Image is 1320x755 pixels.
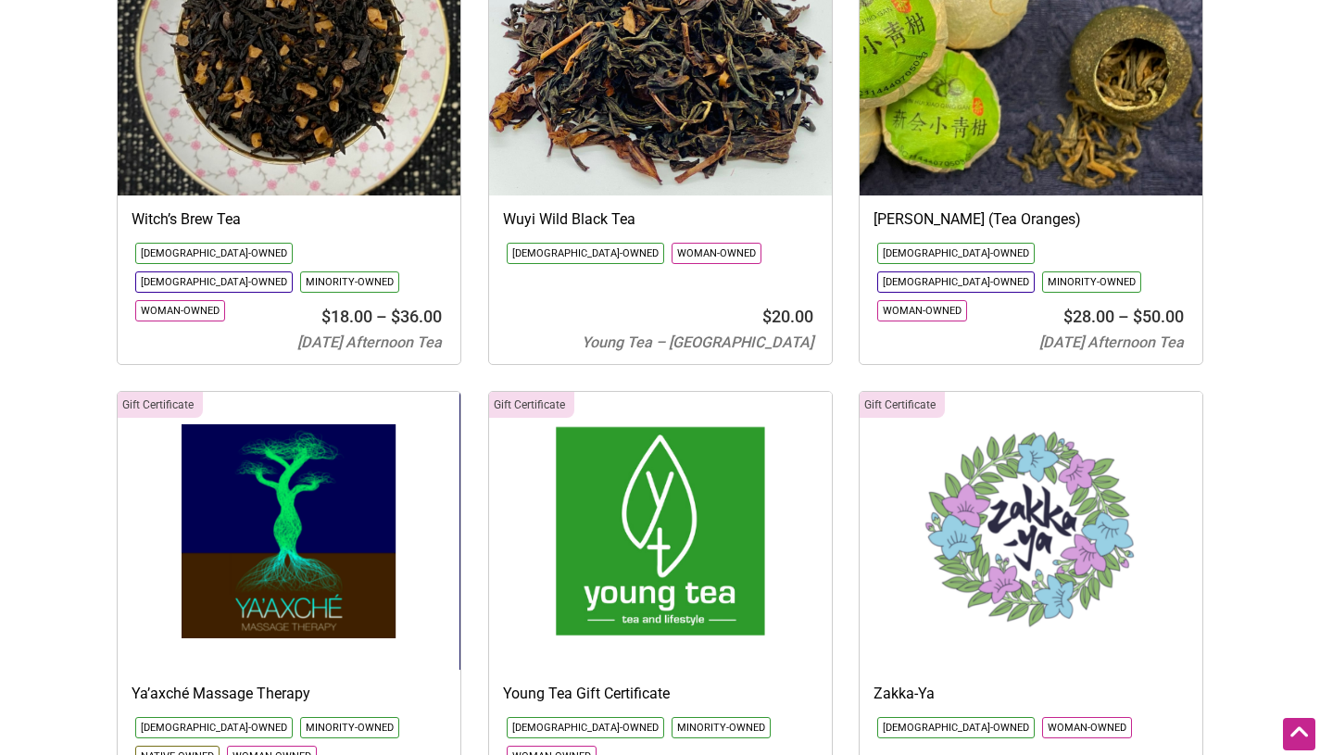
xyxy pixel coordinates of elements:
[507,243,664,264] li: Click to show only this community
[135,300,225,321] li: Click to show only this community
[132,209,446,230] h3: Witch’s Brew Tea
[877,271,1035,293] li: Click to show only this community
[321,307,372,326] bdi: 18.00
[376,307,387,326] span: –
[132,684,446,704] h3: Ya’axché Massage Therapy
[300,717,399,738] li: Click to show only this community
[1042,717,1132,738] li: Click to show only this community
[860,392,945,418] div: Click to show only this category
[507,717,664,738] li: Click to show only this community
[1039,333,1184,351] span: [DATE] Afternoon Tea
[135,243,293,264] li: Click to show only this community
[503,209,818,230] h3: Wuyi Wild Black Tea
[762,307,772,326] span: $
[1118,307,1129,326] span: –
[1063,307,1073,326] span: $
[297,333,442,351] span: [DATE] Afternoon Tea
[877,243,1035,264] li: Click to show only this community
[1042,271,1141,293] li: Click to show only this community
[503,684,818,704] h3: Young Tea Gift Certificate
[1063,307,1114,326] bdi: 28.00
[489,392,832,670] img: Young Tea gift certificates
[391,307,442,326] bdi: 36.00
[874,209,1188,230] h3: [PERSON_NAME] (Tea Oranges)
[672,717,771,738] li: Click to show only this community
[1133,307,1184,326] bdi: 50.00
[135,271,293,293] li: Click to show only this community
[672,243,761,264] li: Click to show only this community
[118,392,460,670] img: Ya’axché Massage Therapy
[391,307,400,326] span: $
[321,307,331,326] span: $
[1133,307,1142,326] span: $
[877,717,1035,738] li: Click to show only this community
[118,392,203,418] div: Click to show only this category
[1283,718,1315,750] div: Scroll Back to Top
[135,717,293,738] li: Click to show only this community
[582,333,813,351] span: Young Tea – [GEOGRAPHIC_DATA]
[762,307,813,326] bdi: 20.00
[489,392,574,418] div: Click to show only this category
[874,684,1188,704] h3: Zakka-Ya
[300,271,399,293] li: Click to show only this community
[877,300,967,321] li: Click to show only this community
